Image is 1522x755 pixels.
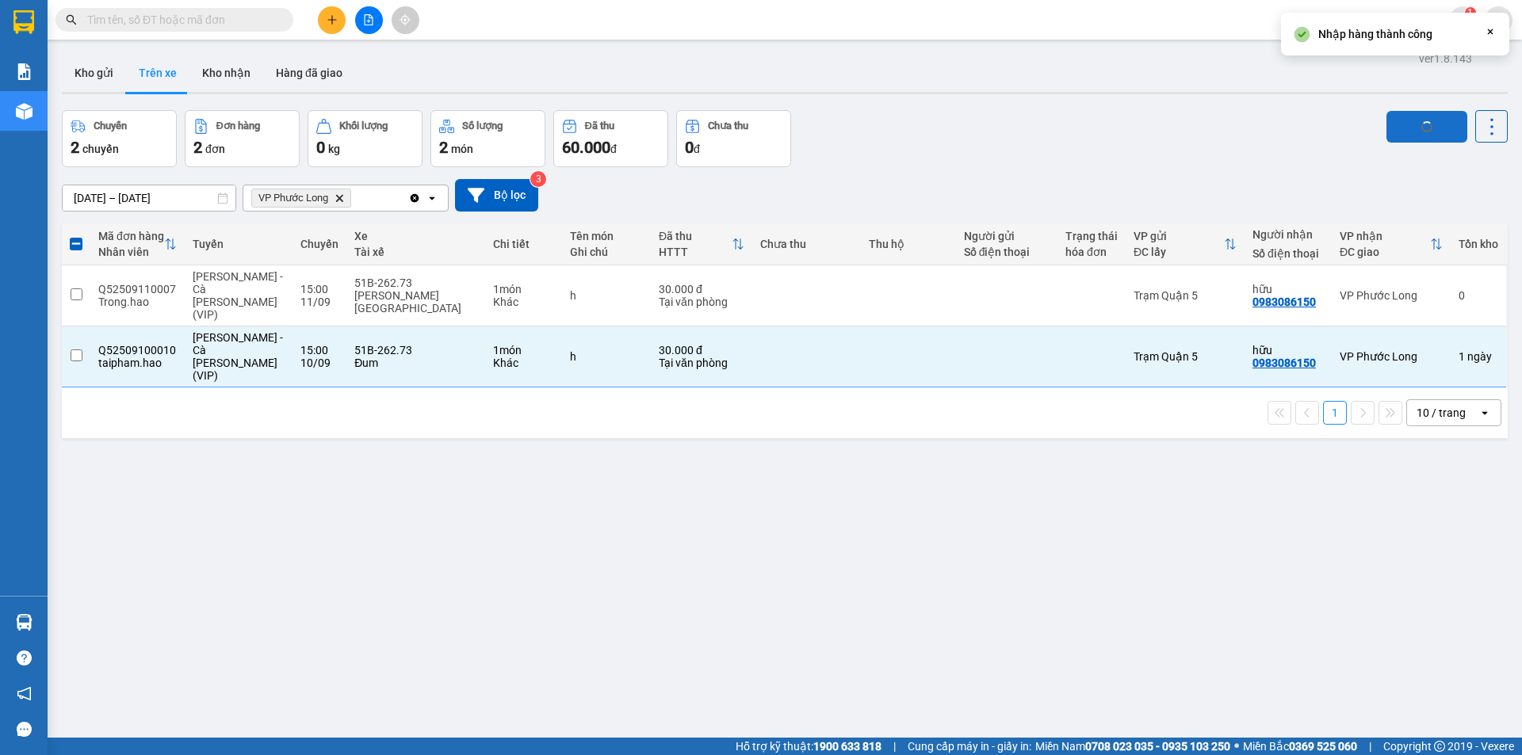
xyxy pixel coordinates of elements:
b: GỬI : VP Phước Long [20,115,228,141]
button: Đơn hàng2đơn [185,110,300,167]
span: đ [610,143,617,155]
span: Miền Bắc [1243,738,1357,755]
div: Q52509110007 [98,283,177,296]
div: Đơn hàng [216,120,260,132]
div: HTTT [659,246,732,258]
li: 26 Phó Cơ Điều, Phường 12 [148,39,663,59]
div: Nhân viên [98,246,164,258]
span: question-circle [17,650,32,665]
button: Chưa thu0đ [676,110,791,167]
div: h [570,289,643,302]
div: 1 món [493,344,554,357]
span: đơn [205,143,225,155]
span: ⚪️ [1234,743,1239,749]
span: haidang.hao [1353,10,1449,29]
input: Selected VP Phước Long. [354,190,356,206]
div: Số điện thoại [1252,247,1324,260]
div: 1 món [493,283,554,296]
div: Khối lượng [339,120,388,132]
li: Hotline: 02839552959 [148,59,663,78]
div: Chi tiết [493,238,554,250]
div: Tên món [570,230,643,242]
div: 51B-262.73 [354,344,477,357]
div: ĐC giao [1340,246,1430,258]
div: 30.000 đ [659,344,744,357]
button: Chuyến2chuyến [62,110,177,167]
div: Xe [354,230,477,242]
span: 60.000 [562,138,610,157]
button: Số lượng2món [430,110,545,167]
div: Tài xế [354,246,477,258]
th: Toggle SortBy [1332,223,1451,265]
button: aim [392,6,419,34]
input: Tìm tên, số ĐT hoặc mã đơn [87,11,274,29]
button: Hàng đã giao [263,54,355,92]
div: 0983086150 [1252,357,1316,369]
span: 1 [1467,7,1473,18]
div: Ghi chú [570,246,643,258]
span: | [893,738,896,755]
svg: open [1478,406,1491,419]
svg: open [426,192,438,204]
div: Trạm Quận 5 [1134,350,1237,363]
div: taipham.hao [98,357,177,369]
span: plus [327,14,338,25]
div: hóa đơn [1065,246,1118,258]
strong: 1900 633 818 [813,740,881,753]
span: copyright [1434,741,1445,752]
button: Bộ lọc [455,179,538,212]
span: VP Phước Long, close by backspace [251,189,351,208]
div: 30.000 đ [659,283,744,296]
button: Kho gửi [62,54,126,92]
div: Chưa thu [760,238,853,250]
span: aim [400,14,411,25]
span: file-add [363,14,374,25]
div: 0 [1459,289,1498,302]
th: Toggle SortBy [1126,223,1245,265]
span: Hỗ trợ kỹ thuật: [736,738,881,755]
img: logo.jpg [20,20,99,99]
span: [PERSON_NAME] - Cà [PERSON_NAME] (VIP) [193,331,283,382]
div: Tuyến [193,238,285,250]
sup: 3 [530,171,546,187]
span: VP Phước Long [258,192,328,204]
th: Toggle SortBy [651,223,752,265]
span: message [17,722,32,737]
div: 10 / trang [1417,405,1466,421]
img: logo-vxr [13,10,34,34]
div: 11/09 [300,296,338,308]
span: 0 [316,138,325,157]
div: Trạng thái [1065,230,1118,242]
span: notification [17,686,32,701]
strong: 0708 023 035 - 0935 103 250 [1085,740,1230,753]
div: VP Phước Long [1340,289,1443,302]
div: 1 [1459,350,1498,363]
span: 2 [439,138,448,157]
button: Đã thu60.000đ [553,110,668,167]
div: Đã thu [659,230,732,242]
span: ngày [1467,350,1492,363]
div: Tại văn phòng [659,357,744,369]
div: Đã thu [585,120,614,132]
span: chuyến [82,143,119,155]
div: 15:00 [300,283,338,296]
div: Số lượng [462,120,503,132]
th: Toggle SortBy [90,223,185,265]
input: Select a date range. [63,185,235,211]
span: 2 [193,138,202,157]
div: Số điện thoại [964,246,1050,258]
div: Trạm Quận 5 [1134,289,1237,302]
div: Nhập hàng thành công [1318,25,1432,43]
div: Chuyến [300,238,338,250]
span: 2 [71,138,79,157]
span: 0 [685,138,694,157]
button: Kho nhận [189,54,263,92]
span: kg [328,143,340,155]
img: warehouse-icon [16,103,33,120]
button: 1 [1323,401,1347,425]
strong: 0369 525 060 [1289,740,1357,753]
div: VP Phước Long [1340,350,1443,363]
div: Q52509100010 [98,344,177,357]
div: Tồn kho [1459,238,1498,250]
img: warehouse-icon [16,614,33,631]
